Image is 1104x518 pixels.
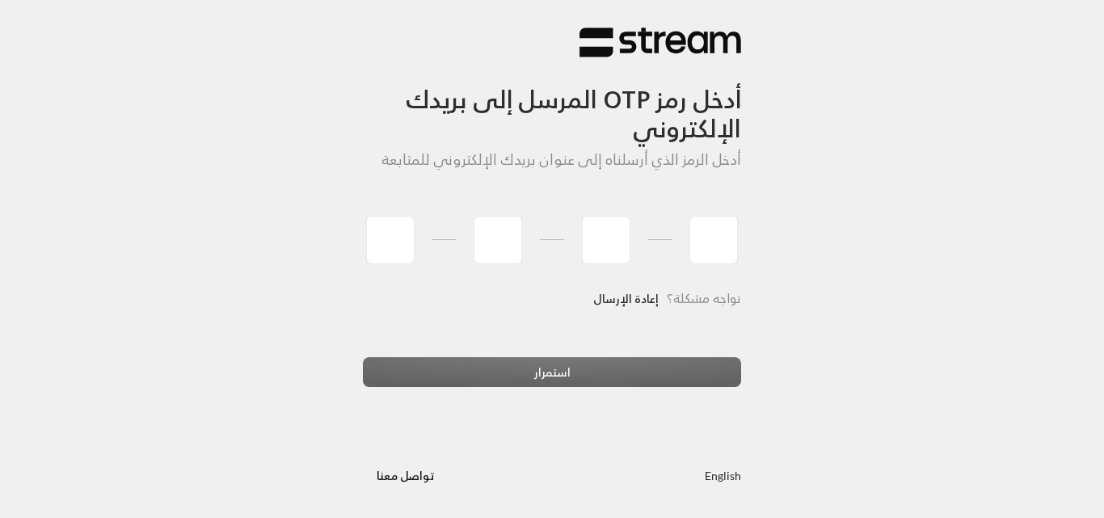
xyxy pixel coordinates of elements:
img: Stream Logo [579,27,741,58]
h3: أدخل رمز OTP المرسل إلى بريدك الإلكتروني [363,58,741,143]
h5: أدخل الرمز الذي أرسلناه إلى عنوان بريدك الإلكتروني للمتابعة [363,151,741,169]
span: تواجه مشكلة؟ [667,287,741,310]
a: English [705,461,741,491]
a: إعادة الإرسال [593,282,659,315]
a: تواصل معنا [363,465,448,486]
button: تواصل معنا [363,461,448,491]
